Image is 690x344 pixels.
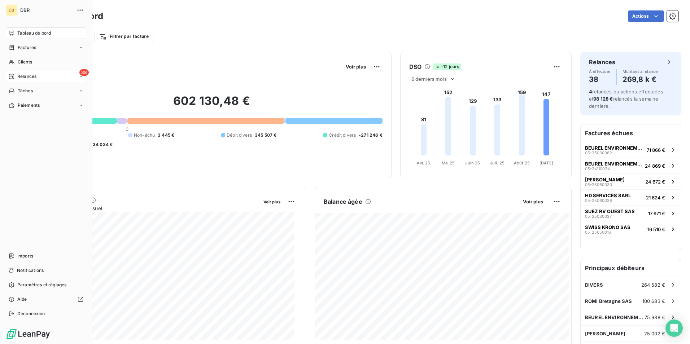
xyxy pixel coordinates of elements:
[645,314,665,320] span: 75 938 €
[642,298,665,304] span: 100 683 €
[18,88,33,94] span: Tâches
[134,132,155,138] span: Non-échu
[581,142,681,158] button: BEUREL ENVIRONNEMENT SARL05-2503006271 866 €
[6,4,17,16] div: DB
[645,163,665,169] span: 24 869 €
[585,230,611,234] span: 05-25050016
[623,69,659,74] span: Montant à relancer
[227,132,252,138] span: Débit divers
[441,160,455,166] tspan: Mai 25
[581,124,681,142] h6: Factures échues
[585,177,625,182] span: [PERSON_NAME]
[593,96,613,102] span: 98 128 €
[646,195,665,200] span: 21 624 €
[540,160,553,166] tspan: [DATE]
[585,298,632,304] span: ROMI Bretagne SAS
[79,69,89,76] span: 38
[17,253,33,259] span: Imports
[417,160,430,166] tspan: Avr. 25
[581,173,681,189] button: [PERSON_NAME]05-2506003024 672 €
[585,331,625,336] span: [PERSON_NAME]
[94,31,153,42] button: Filtrer par facture
[589,89,592,94] span: 4
[585,208,635,214] span: SUEZ RV OUEST SAS
[91,141,113,148] span: -34 034 €
[17,73,36,80] span: Relances
[585,314,645,320] span: BEUREL ENVIRONNEMENT SARL
[41,204,258,212] span: Chiffre d'affaires mensuel
[585,198,612,203] span: 05-25060038
[585,282,603,288] span: DIVERS
[589,89,663,109] span: relances ou actions effectuées et relancés la semaine dernière.
[581,205,681,221] button: SUEZ RV OUEST SAS05-2503002717 971 €
[585,167,610,171] span: 05-24110024
[329,132,356,138] span: Crédit divers
[585,214,612,219] span: 05-25030027
[17,267,44,274] span: Notifications
[18,102,40,109] span: Paiements
[20,7,72,13] span: DBR
[41,94,383,115] h2: 602 130,48 €
[514,160,530,166] tspan: Août 25
[585,193,631,198] span: HD SERVICES SARL
[585,182,612,187] span: 05-25060030
[581,259,681,277] h6: Principaux débiteurs
[411,76,447,82] span: 6 derniers mois
[158,132,174,138] span: 3 445 €
[641,282,665,288] span: 264 582 €
[523,199,543,204] span: Voir plus
[17,30,51,36] span: Tableau de bord
[6,328,51,340] img: Logo LeanPay
[521,198,545,205] button: Voir plus
[647,147,665,153] span: 71 866 €
[581,221,681,237] button: SWISS KRONO SAS05-2505001616 510 €
[346,64,366,70] span: Voir plus
[585,161,642,167] span: BEUREL ENVIRONNEMENT SARL
[665,319,683,337] div: Open Intercom Messenger
[490,160,505,166] tspan: Juil. 25
[623,74,659,85] h4: 269,8 k €
[126,126,128,132] span: 0
[585,145,644,151] span: BEUREL ENVIRONNEMENT SARL
[589,74,611,85] h4: 38
[648,211,665,216] span: 17 971 €
[628,10,664,22] button: Actions
[261,198,283,205] button: Voir plus
[645,179,665,185] span: 24 672 €
[409,62,422,71] h6: DSO
[589,58,615,66] h6: Relances
[324,197,362,206] h6: Balance âgée
[6,294,86,305] a: Aide
[17,296,27,303] span: Aide
[17,310,45,317] span: Déconnexion
[359,132,383,138] span: -271 246 €
[17,282,66,288] span: Paramètres et réglages
[585,151,612,155] span: 05-25030062
[344,63,368,70] button: Voir plus
[585,224,630,230] span: SWISS KRONO SAS
[263,199,280,204] span: Voir plus
[18,59,32,65] span: Clients
[644,331,665,336] span: 25 002 €
[18,44,36,51] span: Factures
[581,189,681,205] button: HD SERVICES SARL05-2506003821 624 €
[433,63,461,70] span: -12 jours
[465,160,480,166] tspan: Juin 25
[647,226,665,232] span: 16 510 €
[589,69,611,74] span: À effectuer
[581,158,681,173] button: BEUREL ENVIRONNEMENT SARL05-2411002424 869 €
[255,132,276,138] span: 345 507 €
